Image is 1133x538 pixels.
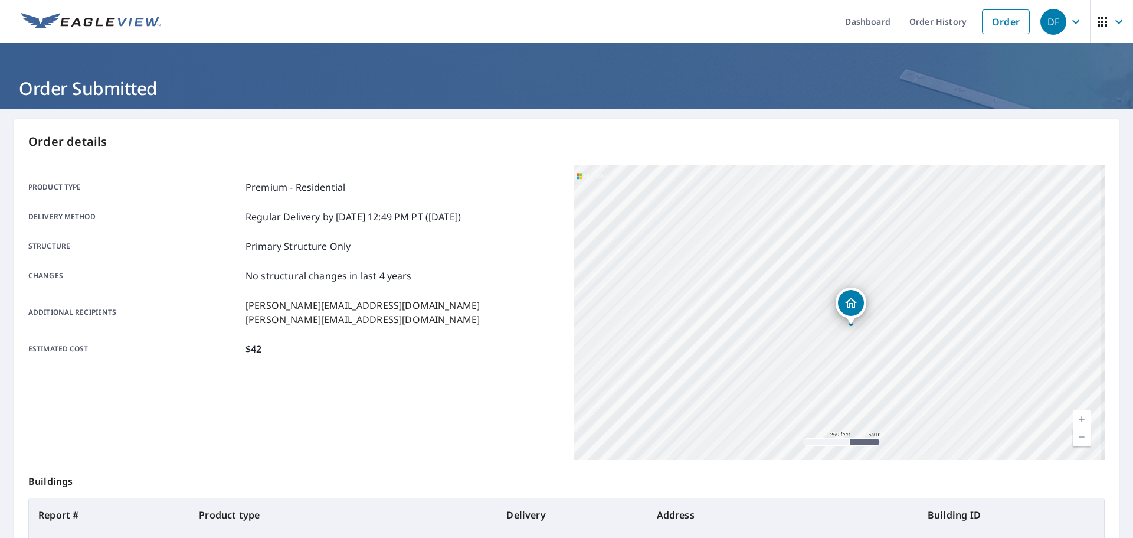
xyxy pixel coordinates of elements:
p: [PERSON_NAME][EMAIL_ADDRESS][DOMAIN_NAME] [245,298,480,312]
p: [PERSON_NAME][EMAIL_ADDRESS][DOMAIN_NAME] [245,312,480,327]
p: Changes [28,269,241,283]
p: Order details [28,133,1105,151]
img: EV Logo [21,13,161,31]
p: Buildings [28,460,1105,498]
p: Additional recipients [28,298,241,327]
th: Address [647,498,918,532]
th: Delivery [497,498,647,532]
a: Order [982,9,1030,34]
th: Building ID [918,498,1104,532]
th: Report # [29,498,189,532]
p: Primary Structure Only [245,239,351,253]
p: Product type [28,180,241,194]
p: Delivery method [28,210,241,224]
p: $42 [245,342,261,356]
h1: Order Submitted [14,76,1119,100]
a: Current Level 17, Zoom In [1073,410,1091,428]
p: Premium - Residential [245,180,345,194]
a: Current Level 17, Zoom Out [1073,428,1091,446]
p: No structural changes in last 4 years [245,269,412,283]
p: Structure [28,239,241,253]
th: Product type [189,498,497,532]
div: DF [1040,9,1066,35]
p: Estimated cost [28,342,241,356]
div: Dropped pin, building 1, Residential property, 2400 Pleasantdale Rd Atlanta, GA 30340 [836,288,866,324]
p: Regular Delivery by [DATE] 12:49 PM PT ([DATE]) [245,210,461,224]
